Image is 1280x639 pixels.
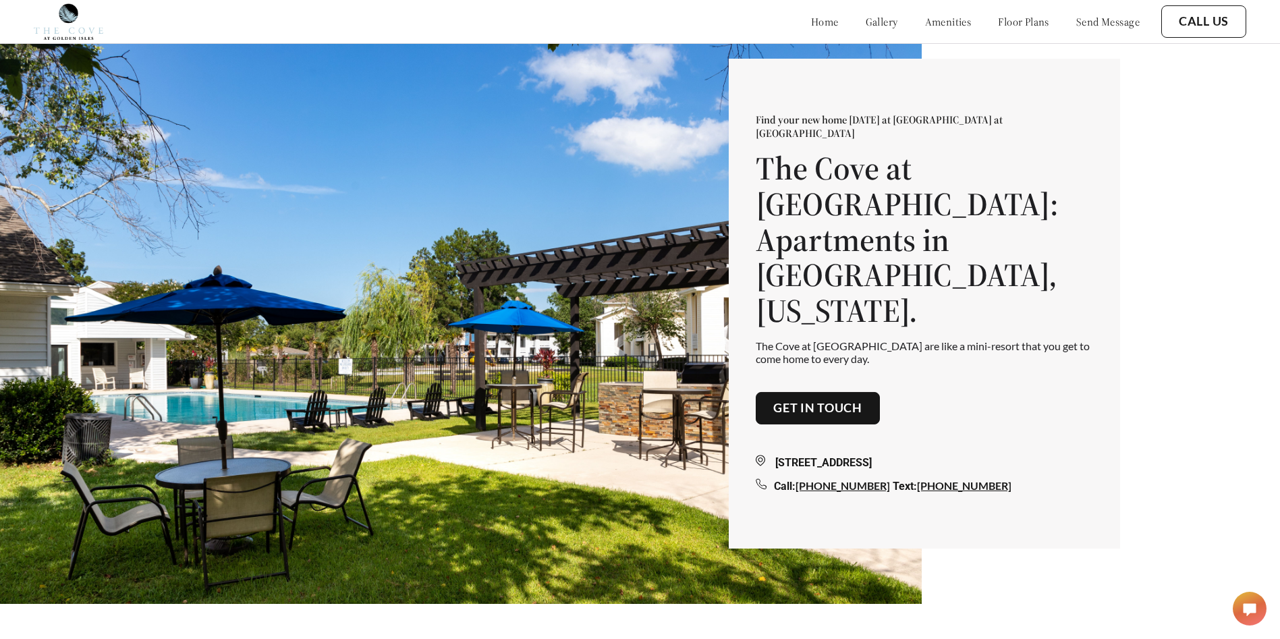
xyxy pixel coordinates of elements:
[773,401,862,416] a: Get in touch
[774,480,796,493] span: Call:
[1161,5,1246,38] button: Call Us
[756,150,1093,329] h1: The Cove at [GEOGRAPHIC_DATA]: Apartments in [GEOGRAPHIC_DATA], [US_STATE].
[893,480,917,493] span: Text:
[756,339,1093,365] p: The Cove at [GEOGRAPHIC_DATA] are like a mini-resort that you get to come home to every day.
[1179,14,1229,29] a: Call Us
[1076,15,1140,28] a: send message
[811,15,839,28] a: home
[866,15,898,28] a: gallery
[917,479,1011,492] a: [PHONE_NUMBER]
[756,392,880,424] button: Get in touch
[998,15,1049,28] a: floor plans
[756,113,1093,140] p: Find your new home [DATE] at [GEOGRAPHIC_DATA] at [GEOGRAPHIC_DATA]
[34,3,103,40] img: cove_at_golden_isles_logo.png
[925,15,972,28] a: amenities
[796,479,890,492] a: [PHONE_NUMBER]
[756,455,1093,471] div: [STREET_ADDRESS]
